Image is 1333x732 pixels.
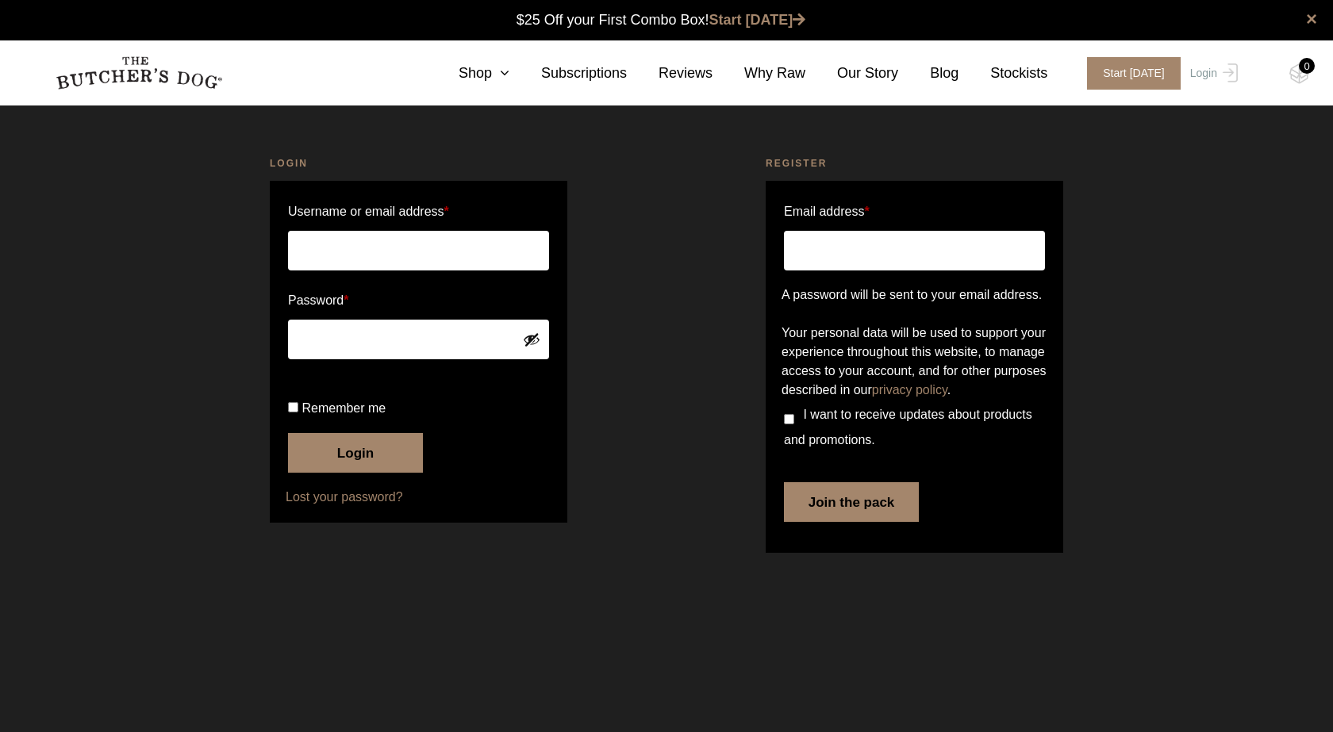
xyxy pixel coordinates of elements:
p: A password will be sent to your email address. [782,286,1047,305]
span: I want to receive updates about products and promotions. [784,408,1032,446]
button: Show password [523,331,540,348]
label: Email address [784,199,870,224]
a: Stockists [958,63,1047,84]
a: Our Story [805,63,898,84]
h2: Login [270,155,567,171]
h2: Register [766,155,1063,171]
input: Remember me [288,402,298,412]
a: Subscriptions [509,63,627,84]
label: Password [288,288,549,313]
a: Shop [427,63,509,84]
span: Remember me [302,401,386,415]
button: Login [288,433,423,473]
a: Start [DATE] [709,12,806,28]
input: I want to receive updates about products and promotions. [784,414,794,424]
div: 0 [1299,58,1315,74]
a: Login [1186,57,1238,90]
label: Username or email address [288,199,549,224]
a: close [1306,10,1317,29]
a: Why Raw [713,63,805,84]
a: Blog [898,63,958,84]
a: Reviews [627,63,713,84]
a: Lost your password? [286,488,551,507]
p: Your personal data will be used to support your experience throughout this website, to manage acc... [782,324,1047,400]
img: TBD_Cart-Empty.png [1289,63,1309,84]
a: privacy policy [872,383,947,397]
span: Start [DATE] [1087,57,1181,90]
a: Start [DATE] [1071,57,1186,90]
button: Join the pack [784,482,919,522]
